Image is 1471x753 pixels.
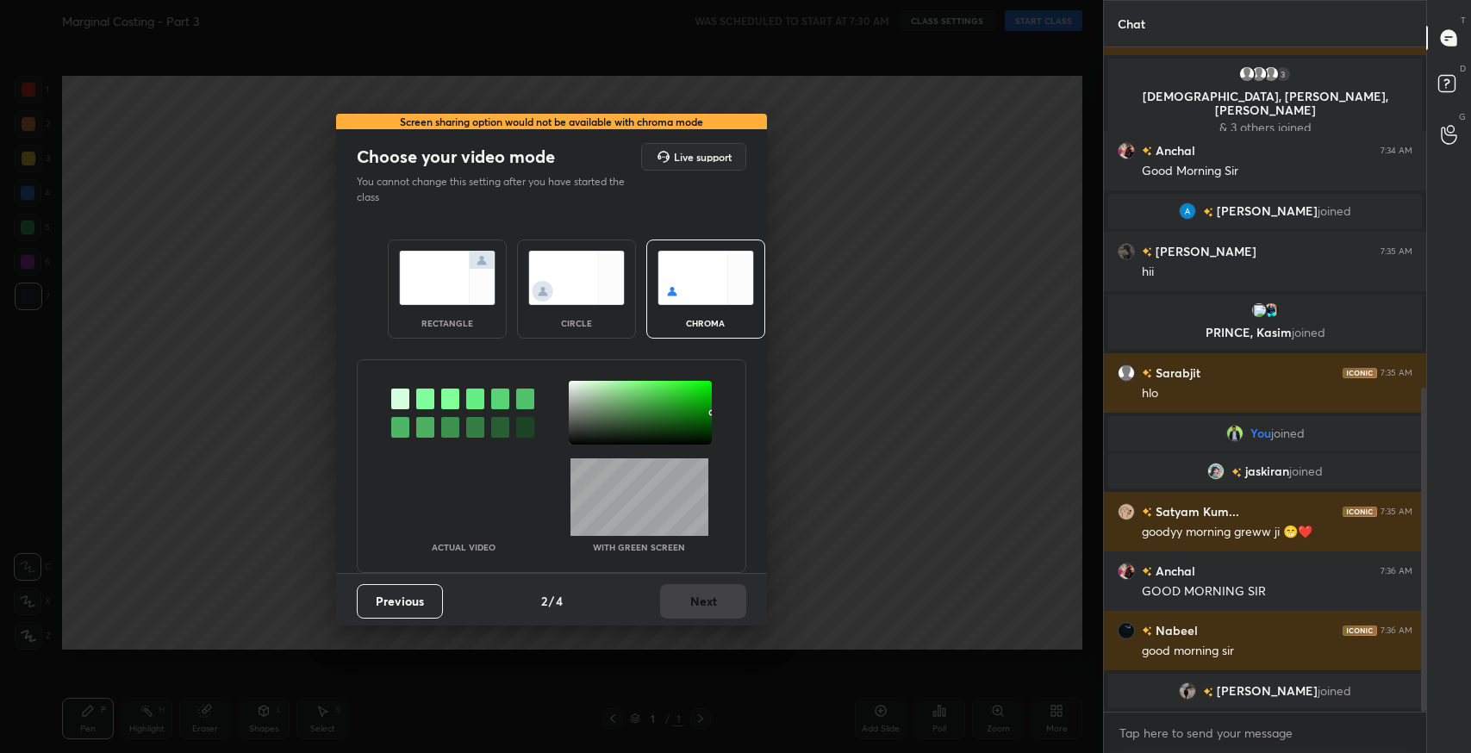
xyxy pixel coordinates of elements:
[1271,426,1305,440] span: joined
[542,319,611,327] div: circle
[399,251,496,305] img: normalScreenIcon.ae25ed63.svg
[1245,464,1289,478] span: jaskiran
[1381,368,1412,378] div: 7:35 AM
[1250,65,1268,83] img: default.png
[1142,567,1152,576] img: no-rating-badge.077c3623.svg
[1217,684,1318,698] span: [PERSON_NAME]
[1318,684,1351,698] span: joined
[1142,385,1412,402] div: hlo
[1119,90,1412,117] p: [DEMOGRAPHIC_DATA], [PERSON_NAME], [PERSON_NAME]
[1119,121,1412,134] p: & 3 others joined
[1142,163,1412,180] div: Good Morning Sir
[1179,202,1196,220] img: 4244147e1fa442888cb41eaa2e928443.73571607_3
[528,251,625,305] img: circleScreenIcon.acc0effb.svg
[1152,502,1239,520] h6: Satyam Kum...
[1142,146,1152,156] img: no-rating-badge.077c3623.svg
[1250,302,1268,319] img: 3
[1289,464,1323,478] span: joined
[1152,621,1198,639] h6: Nabeel
[1217,204,1318,218] span: [PERSON_NAME]
[1231,468,1242,477] img: no-rating-badge.077c3623.svg
[1142,643,1412,660] div: good morning sir
[1381,625,1412,636] div: 7:36 AM
[1203,688,1213,697] img: no-rating-badge.077c3623.svg
[1152,364,1200,382] h6: Sarabjit
[1118,503,1135,520] img: ee2f365983054e17a0a8fd0220be7e3b.jpg
[1152,242,1256,260] h6: [PERSON_NAME]
[1152,562,1195,580] h6: Anchal
[1142,264,1412,281] div: hii
[1381,507,1412,517] div: 7:35 AM
[1459,110,1466,123] p: G
[336,114,767,129] div: Screen sharing option would not be available with chroma mode
[1142,369,1152,378] img: no-rating-badge.077c3623.svg
[357,584,443,619] button: Previous
[1152,141,1195,159] h6: Anchal
[1275,65,1292,83] div: 3
[1207,463,1225,480] img: edca5be9e169459f81c94954ca9c4273.jpg
[1292,324,1325,340] span: joined
[1142,626,1152,636] img: no-rating-badge.077c3623.svg
[1142,583,1412,601] div: GOOD MORNING SIR
[1343,625,1377,636] img: iconic-dark.1390631f.png
[413,319,482,327] div: rectangle
[357,146,555,168] h2: Choose your video mode
[1118,563,1135,580] img: 710aac374af743619e52c97fb02a3c35.jpg
[541,592,547,610] h4: 2
[1318,204,1351,218] span: joined
[1142,507,1152,517] img: no-rating-badge.077c3623.svg
[1118,243,1135,260] img: ca14fce22edc4d73b59e2020574de960.jpg
[1118,622,1135,639] img: 3
[556,592,563,610] h4: 4
[593,543,685,551] p: With green screen
[1262,65,1280,83] img: default.png
[1179,682,1196,700] img: 3
[1142,247,1152,257] img: no-rating-badge.077c3623.svg
[1381,566,1412,576] div: 7:36 AM
[1142,524,1412,541] div: goodyy morning greww ji 😁❤️
[549,592,554,610] h4: /
[1250,426,1271,440] span: You
[674,152,732,162] h5: Live support
[1203,208,1213,217] img: no-rating-badge.077c3623.svg
[1461,14,1466,27] p: T
[1118,142,1135,159] img: 710aac374af743619e52c97fb02a3c35.jpg
[432,543,496,551] p: Actual Video
[1119,326,1412,339] p: PRINCE, Kasim
[1104,1,1159,47] p: Chat
[357,174,636,205] p: You cannot change this setting after you have started the class
[1460,62,1466,75] p: D
[1226,425,1243,442] img: fcc3dd17a7d24364a6f5f049f7d33ac3.jpg
[1262,302,1280,319] img: c3c5b0a24f4143a89a04f8a39015d265.jpg
[658,251,754,305] img: chromaScreenIcon.c19ab0a0.svg
[1381,246,1412,257] div: 7:35 AM
[1343,507,1377,517] img: iconic-dark.1390631f.png
[1238,65,1256,83] img: default.png
[1381,146,1412,156] div: 7:34 AM
[1343,368,1377,378] img: iconic-dark.1390631f.png
[671,319,740,327] div: chroma
[1104,47,1426,712] div: grid
[1118,364,1135,382] img: default.png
